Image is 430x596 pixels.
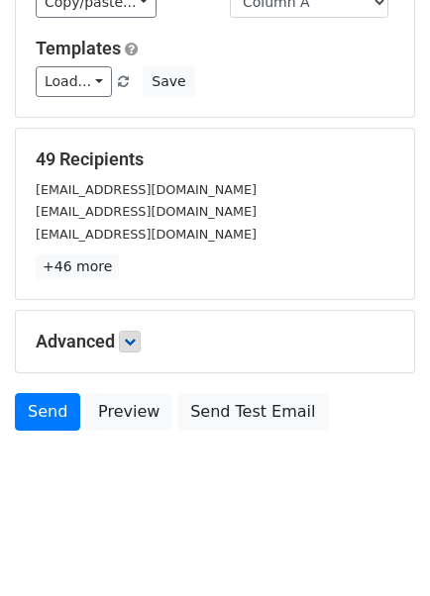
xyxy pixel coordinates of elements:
[331,501,430,596] iframe: Chat Widget
[143,66,194,97] button: Save
[36,254,119,279] a: +46 more
[36,149,394,170] h5: 49 Recipients
[85,393,172,431] a: Preview
[36,204,257,219] small: [EMAIL_ADDRESS][DOMAIN_NAME]
[15,393,80,431] a: Send
[36,38,121,58] a: Templates
[331,501,430,596] div: Widget de chat
[36,182,257,197] small: [EMAIL_ADDRESS][DOMAIN_NAME]
[177,393,328,431] a: Send Test Email
[36,331,394,352] h5: Advanced
[36,66,112,97] a: Load...
[36,227,257,242] small: [EMAIL_ADDRESS][DOMAIN_NAME]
